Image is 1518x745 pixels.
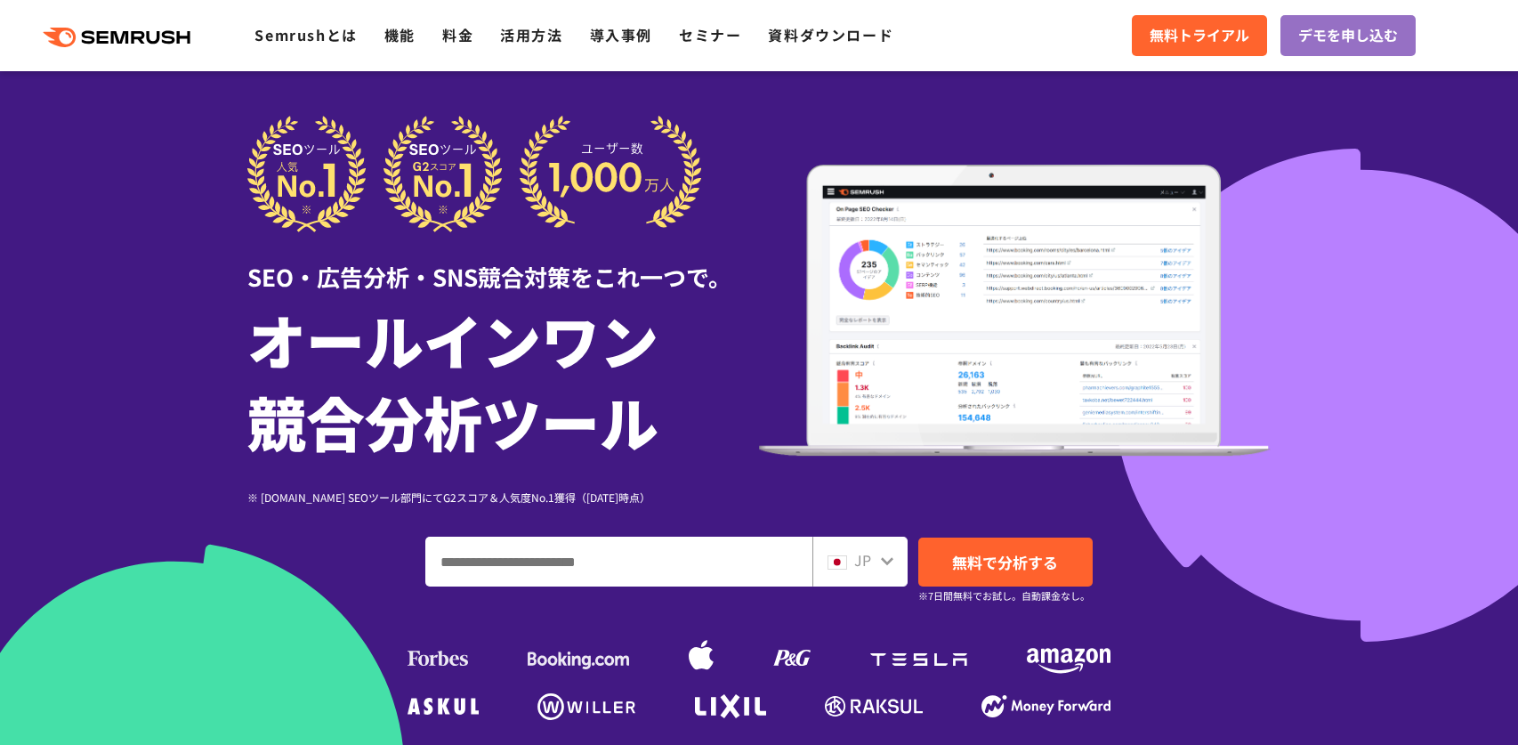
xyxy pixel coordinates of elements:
span: デモを申し込む [1298,24,1398,47]
a: Semrushとは [254,24,357,45]
a: 料金 [442,24,473,45]
span: JP [854,549,871,571]
span: 無料トライアル [1150,24,1249,47]
a: 活用方法 [500,24,562,45]
small: ※7日間無料でお試し。自動課金なし。 [918,587,1090,604]
input: ドメイン、キーワードまたはURLを入力してください [426,538,811,586]
div: ※ [DOMAIN_NAME] SEOツール部門にてG2スコア＆人気度No.1獲得（[DATE]時点） [247,489,759,506]
a: 無料で分析する [918,538,1093,587]
a: 無料トライアル [1132,15,1267,56]
a: 資料ダウンロード [768,24,893,45]
a: 導入事例 [590,24,652,45]
h1: オールインワン 競合分析ツール [247,298,759,462]
a: デモを申し込む [1280,15,1416,56]
div: SEO・広告分析・SNS競合対策をこれ一つで。 [247,232,759,294]
span: 無料で分析する [952,551,1058,573]
a: セミナー [679,24,741,45]
a: 機能 [384,24,416,45]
